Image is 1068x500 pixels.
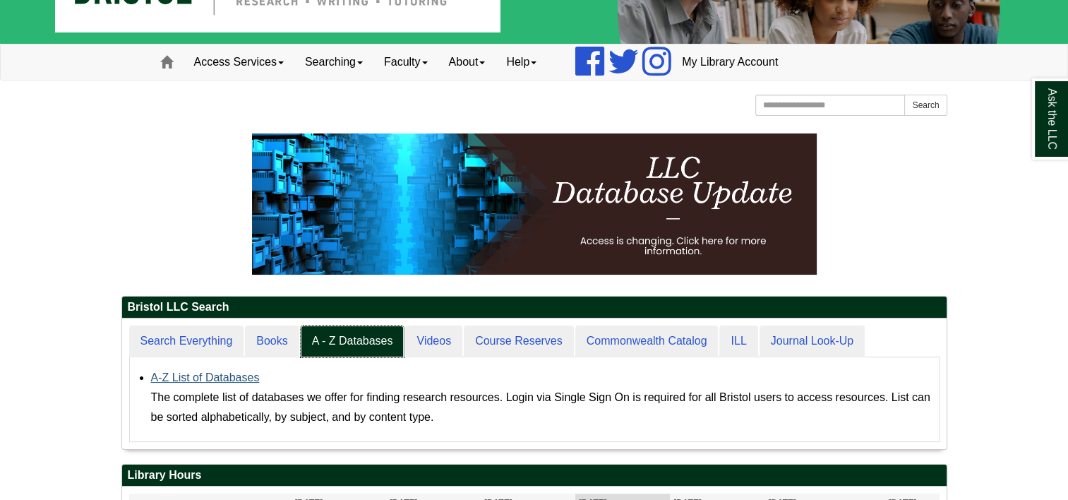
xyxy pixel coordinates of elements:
[252,133,817,275] img: HTML tutorial
[294,44,373,80] a: Searching
[671,44,788,80] a: My Library Account
[719,326,757,357] a: ILL
[151,388,932,427] div: The complete list of databases we offer for finding research resources. Login via Single Sign On ...
[245,326,299,357] a: Books
[575,326,719,357] a: Commonwealth Catalog
[122,465,947,487] h2: Library Hours
[496,44,547,80] a: Help
[301,326,404,357] a: A - Z Databases
[904,95,947,116] button: Search
[184,44,294,80] a: Access Services
[464,326,574,357] a: Course Reserves
[373,44,438,80] a: Faculty
[122,297,947,319] h2: Bristol LLC Search
[405,326,462,357] a: Videos
[129,326,244,357] a: Search Everything
[760,326,865,357] a: Journal Look-Up
[151,371,260,383] a: A-Z List of Databases
[438,44,496,80] a: About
